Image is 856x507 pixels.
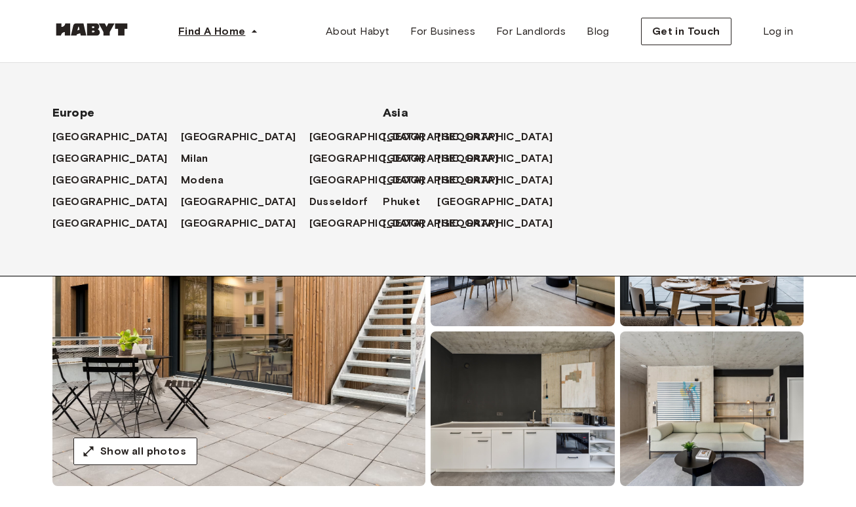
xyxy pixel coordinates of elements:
[100,443,186,459] span: Show all photos
[326,24,389,39] span: About Habyt
[437,172,566,188] a: [GEOGRAPHIC_DATA]
[431,331,615,486] img: room-image
[383,216,511,231] a: [GEOGRAPHIC_DATA]
[437,129,566,145] a: [GEOGRAPHIC_DATA]
[410,24,475,39] span: For Business
[437,216,566,231] a: [GEOGRAPHIC_DATA]
[383,172,498,188] span: [GEOGRAPHIC_DATA]
[576,18,620,45] a: Blog
[486,18,576,45] a: For Landlords
[52,172,168,188] span: [GEOGRAPHIC_DATA]
[383,194,433,210] a: Phuket
[168,18,269,45] button: Find A Home
[52,216,181,231] a: [GEOGRAPHIC_DATA]
[309,216,438,231] a: [GEOGRAPHIC_DATA]
[383,129,498,145] span: [GEOGRAPHIC_DATA]
[181,216,309,231] a: [GEOGRAPHIC_DATA]
[496,24,566,39] span: For Landlords
[52,151,168,166] span: [GEOGRAPHIC_DATA]
[309,172,425,188] span: [GEOGRAPHIC_DATA]
[52,129,181,145] a: [GEOGRAPHIC_DATA]
[181,216,296,231] span: [GEOGRAPHIC_DATA]
[652,24,720,39] span: Get in Touch
[73,438,197,465] button: Show all photos
[52,172,425,486] img: room-image
[52,151,181,166] a: [GEOGRAPHIC_DATA]
[383,129,511,145] a: [GEOGRAPHIC_DATA]
[52,23,131,36] img: Habyt
[181,194,309,210] a: [GEOGRAPHIC_DATA]
[309,194,368,210] span: Dusseldorf
[400,18,486,45] a: For Business
[383,194,420,210] span: Phuket
[52,194,168,210] span: [GEOGRAPHIC_DATA]
[752,18,804,45] a: Log in
[52,172,181,188] a: [GEOGRAPHIC_DATA]
[437,151,566,166] a: [GEOGRAPHIC_DATA]
[383,105,473,121] span: Asia
[181,151,208,166] span: Milan
[383,216,498,231] span: [GEOGRAPHIC_DATA]
[52,194,181,210] a: [GEOGRAPHIC_DATA]
[309,216,425,231] span: [GEOGRAPHIC_DATA]
[309,129,425,145] span: [GEOGRAPHIC_DATA]
[309,129,438,145] a: [GEOGRAPHIC_DATA]
[181,172,224,188] span: Modena
[620,331,804,486] img: room-image
[383,151,498,166] span: [GEOGRAPHIC_DATA]
[181,151,222,166] a: Milan
[181,194,296,210] span: [GEOGRAPHIC_DATA]
[181,129,296,145] span: [GEOGRAPHIC_DATA]
[309,194,381,210] a: Dusseldorf
[309,151,438,166] a: [GEOGRAPHIC_DATA]
[587,24,610,39] span: Blog
[52,216,168,231] span: [GEOGRAPHIC_DATA]
[52,129,168,145] span: [GEOGRAPHIC_DATA]
[309,151,425,166] span: [GEOGRAPHIC_DATA]
[641,18,731,45] button: Get in Touch
[181,172,237,188] a: Modena
[383,172,511,188] a: [GEOGRAPHIC_DATA]
[309,172,438,188] a: [GEOGRAPHIC_DATA]
[181,129,309,145] a: [GEOGRAPHIC_DATA]
[437,194,553,210] span: [GEOGRAPHIC_DATA]
[315,18,400,45] a: About Habyt
[178,24,245,39] span: Find A Home
[383,151,511,166] a: [GEOGRAPHIC_DATA]
[52,105,341,121] span: Europe
[763,24,793,39] span: Log in
[437,194,566,210] a: [GEOGRAPHIC_DATA]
